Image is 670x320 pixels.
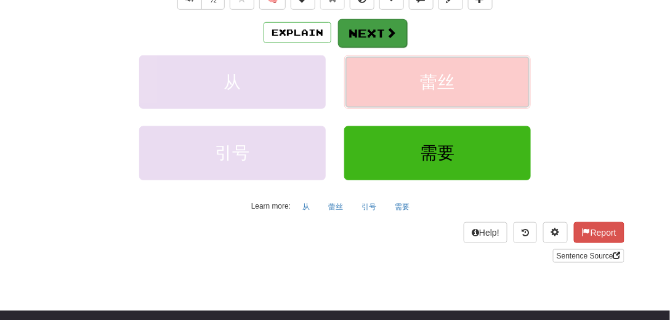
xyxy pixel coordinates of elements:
button: 蕾丝 [344,55,531,109]
a: Sentence Source [553,249,624,263]
button: 需要 [388,198,416,216]
button: 从 [139,55,326,109]
button: 引号 [355,198,383,216]
span: 需要 [421,143,455,162]
button: Explain [264,22,331,43]
button: Report [574,222,624,243]
button: 引号 [139,126,326,180]
button: 从 [296,198,317,216]
button: Next [338,19,407,47]
span: 引号 [215,143,249,162]
span: 从 [224,73,241,92]
button: 需要 [344,126,531,180]
small: Learn more: [251,202,291,210]
span: 蕾丝 [421,73,455,92]
button: Round history (alt+y) [514,222,537,243]
button: 蕾丝 [321,198,350,216]
button: Help! [464,222,507,243]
